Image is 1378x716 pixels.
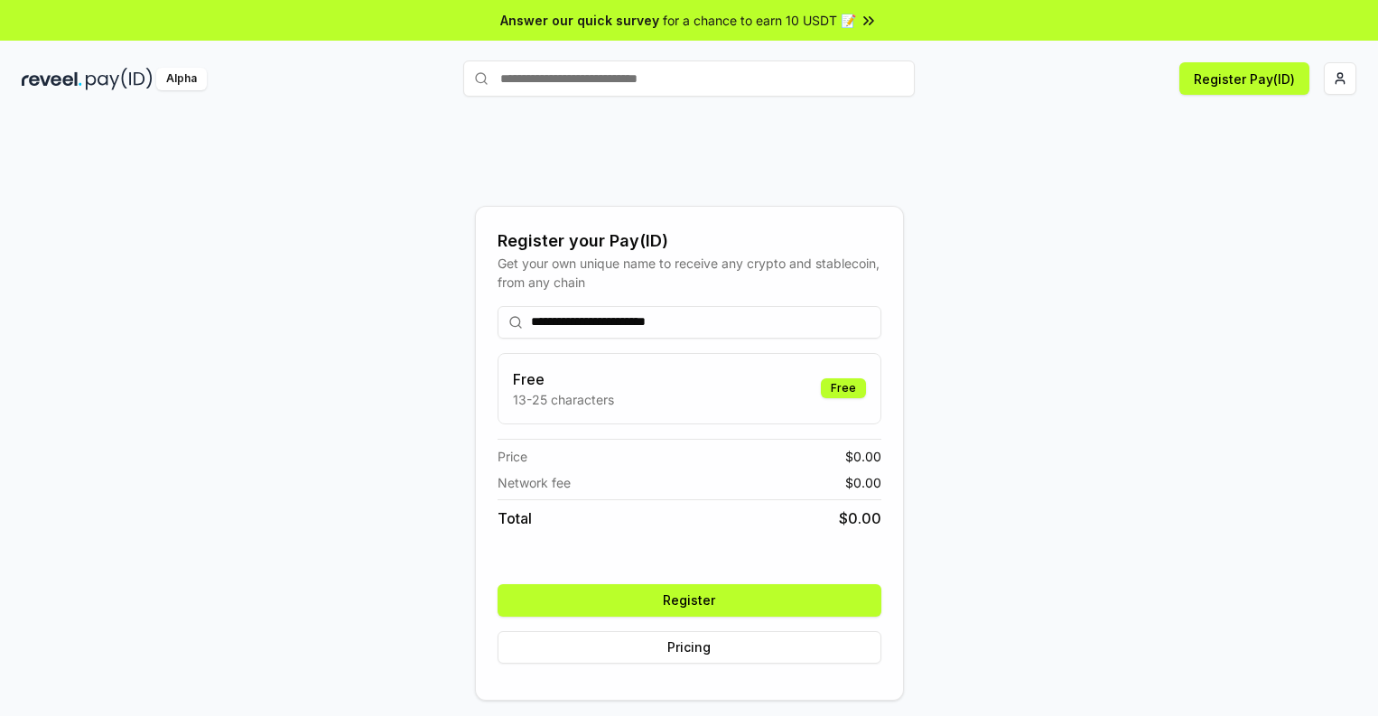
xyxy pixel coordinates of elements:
[22,68,82,90] img: reveel_dark
[845,473,881,492] span: $ 0.00
[500,11,659,30] span: Answer our quick survey
[86,68,153,90] img: pay_id
[498,507,532,529] span: Total
[156,68,207,90] div: Alpha
[839,507,881,529] span: $ 0.00
[498,473,571,492] span: Network fee
[498,584,881,617] button: Register
[498,631,881,664] button: Pricing
[663,11,856,30] span: for a chance to earn 10 USDT 📝
[513,390,614,409] p: 13-25 characters
[498,447,527,466] span: Price
[1179,62,1309,95] button: Register Pay(ID)
[845,447,881,466] span: $ 0.00
[821,378,866,398] div: Free
[498,228,881,254] div: Register your Pay(ID)
[513,368,614,390] h3: Free
[498,254,881,292] div: Get your own unique name to receive any crypto and stablecoin, from any chain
